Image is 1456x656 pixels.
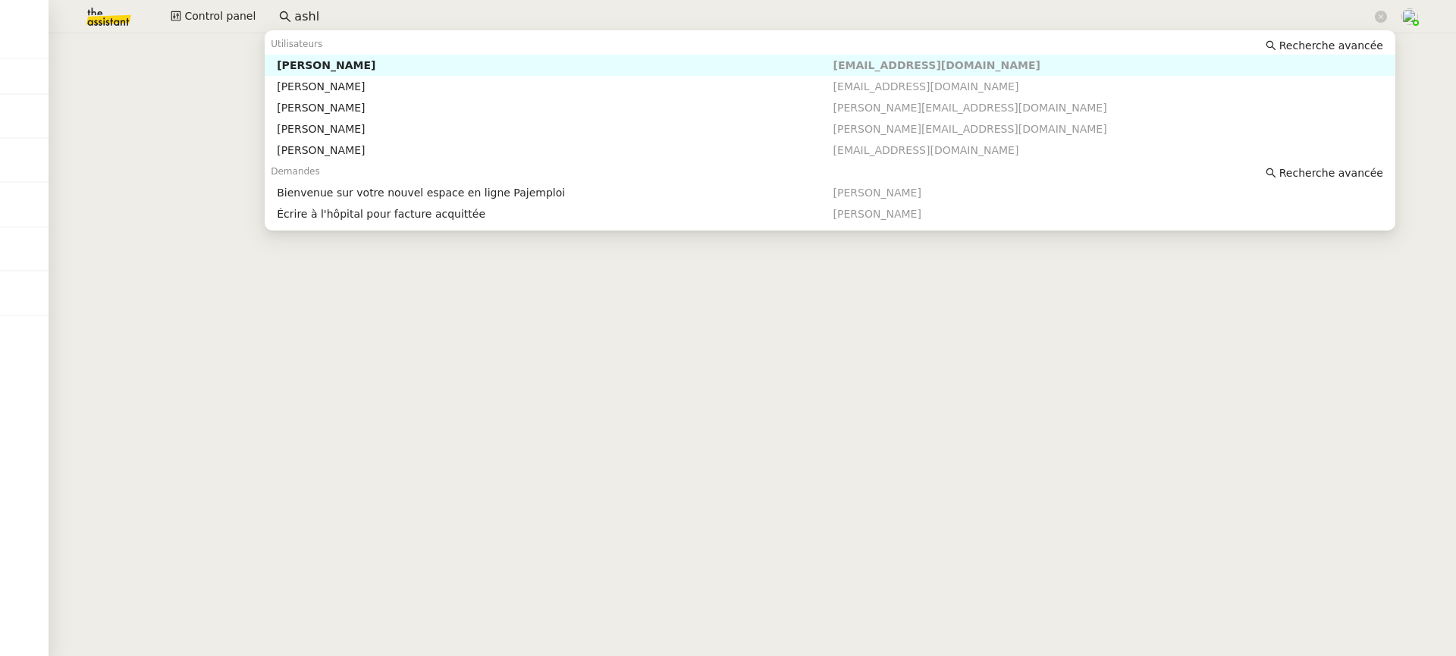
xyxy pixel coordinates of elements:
span: Recherche avancée [1279,38,1383,53]
div: [PERSON_NAME] [277,101,833,115]
span: [PERSON_NAME] [833,187,921,199]
span: Utilisateurs [271,39,322,49]
div: [PERSON_NAME] [277,143,833,157]
span: Demandes [271,166,320,177]
div: [PERSON_NAME] [277,80,833,93]
button: Control panel [162,6,265,27]
span: [PERSON_NAME] [833,208,921,220]
span: [EMAIL_ADDRESS][DOMAIN_NAME] [833,144,1019,156]
div: [PERSON_NAME] [277,122,833,136]
img: users%2FyQfMwtYgTqhRP2YHWHmG2s2LYaD3%2Favatar%2Fprofile-pic.png [1401,8,1418,25]
span: [PERSON_NAME][EMAIL_ADDRESS][DOMAIN_NAME] [833,102,1107,114]
span: Recherche avancée [1279,165,1383,180]
div: Bienvenue sur votre nouvel espace en ligne Pajemploi [277,186,833,199]
input: Rechercher [294,7,1372,27]
span: [EMAIL_ADDRESS][DOMAIN_NAME] [833,80,1019,93]
div: Écrire à l'hôpital pour facture acquittée [277,207,833,221]
span: [EMAIL_ADDRESS][DOMAIN_NAME] [833,59,1040,71]
span: [PERSON_NAME][EMAIL_ADDRESS][DOMAIN_NAME] [833,123,1107,135]
div: [PERSON_NAME] [277,58,833,72]
span: Control panel [184,8,256,25]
